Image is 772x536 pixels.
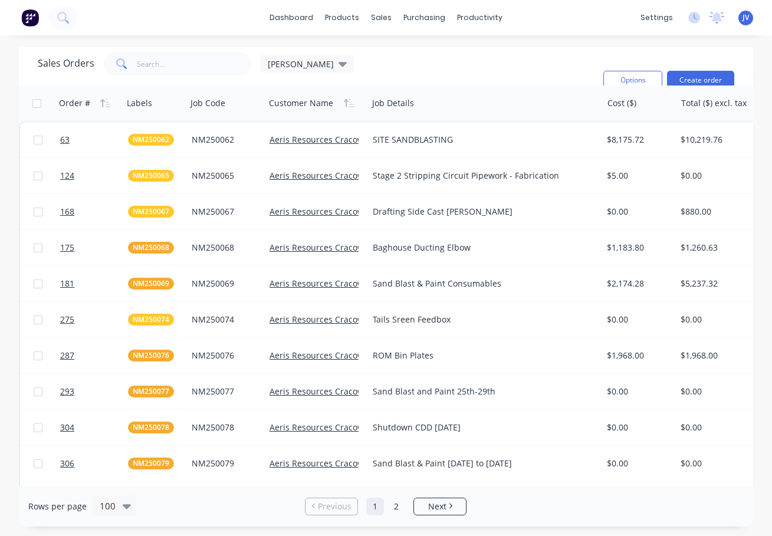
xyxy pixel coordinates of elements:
[305,501,357,512] a: Previous page
[192,206,257,218] div: NM250067
[133,242,169,254] span: NM250068
[60,122,128,157] a: 63
[60,374,128,409] a: 293
[300,498,471,515] ul: Pagination
[607,134,668,146] div: $8,175.72
[60,338,128,373] a: 287
[270,422,410,433] a: Aeris Resources Cracow Operations
[414,501,466,512] a: Next page
[60,410,128,445] a: 304
[607,170,668,182] div: $5.00
[270,134,410,145] a: Aeris Resources Cracow Operations
[192,170,257,182] div: NM250065
[268,58,334,70] span: [PERSON_NAME]
[133,314,169,325] span: NM250074
[398,9,451,27] div: purchasing
[128,134,174,146] button: NM250062
[133,134,169,146] span: NM250062
[128,422,174,433] button: NM250078
[373,170,586,182] div: Stage 2 Stripping Circuit Pipework - Fabrication
[60,278,74,290] span: 181
[743,12,749,23] span: JV
[60,302,128,337] a: 275
[60,482,128,517] a: 193
[60,134,70,146] span: 63
[318,501,351,512] span: Previous
[319,9,365,27] div: products
[192,458,257,469] div: NM250079
[128,458,174,469] button: NM250079
[607,458,668,469] div: $0.00
[607,206,668,218] div: $0.00
[60,314,74,325] span: 275
[60,206,74,218] span: 168
[60,194,128,229] a: 168
[128,170,174,182] button: NM250065
[270,170,410,181] a: Aeris Resources Cracow Operations
[60,386,74,397] span: 293
[270,458,410,469] a: Aeris Resources Cracow Operations
[607,386,668,397] div: $0.00
[373,206,586,218] div: Drafting Side Cast [PERSON_NAME]
[60,158,128,193] a: 124
[681,97,747,109] div: Total ($) excl. tax
[137,52,252,75] input: Search...
[133,278,169,290] span: NM250069
[133,458,169,469] span: NM250079
[373,350,586,361] div: ROM Bin Plates
[270,350,410,361] a: Aeris Resources Cracow Operations
[190,97,225,109] div: Job Code
[127,97,152,109] div: Labels
[667,71,734,90] button: Create order
[373,314,586,325] div: Tails Sreen Feedbox
[60,230,128,265] a: 175
[373,242,586,254] div: Baghouse Ducting Elbow
[428,501,446,512] span: Next
[133,170,169,182] span: NM250065
[21,9,39,27] img: Factory
[387,498,405,515] a: Page 2
[133,206,169,218] span: NM250067
[28,501,87,512] span: Rows per page
[59,97,90,109] div: Order #
[270,314,410,325] a: Aeris Resources Cracow Operations
[133,386,169,397] span: NM250077
[373,422,586,433] div: Shutdown CDD [DATE]
[128,386,174,397] button: NM250077
[60,170,74,182] span: 124
[269,97,333,109] div: Customer Name
[128,242,174,254] button: NM250068
[60,422,74,433] span: 304
[270,278,410,289] a: Aeris Resources Cracow Operations
[192,242,257,254] div: NM250068
[60,350,74,361] span: 287
[192,278,257,290] div: NM250069
[128,206,174,218] button: NM250067
[607,314,668,325] div: $0.00
[365,9,398,27] div: sales
[270,242,410,253] a: Aeris Resources Cracow Operations
[192,314,257,325] div: NM250074
[607,422,668,433] div: $0.00
[192,350,257,361] div: NM250076
[60,446,128,481] a: 306
[60,458,74,469] span: 306
[38,58,94,69] h1: Sales Orders
[607,350,668,361] div: $1,968.00
[60,242,74,254] span: 175
[373,386,586,397] div: Sand Blast and Paint 25th-29th
[192,422,257,433] div: NM250078
[128,350,174,361] button: NM250076
[192,386,257,397] div: NM250077
[603,71,662,90] button: Options
[270,386,410,397] a: Aeris Resources Cracow Operations
[373,278,586,290] div: Sand Blast & Paint Consumables
[60,266,128,301] a: 181
[270,206,410,217] a: Aeris Resources Cracow Operations
[372,97,414,109] div: Job Details
[264,9,319,27] a: dashboard
[451,9,508,27] div: productivity
[373,458,586,469] div: Sand Blast & Paint [DATE] to [DATE]
[128,278,174,290] button: NM250069
[128,314,174,325] button: NM250074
